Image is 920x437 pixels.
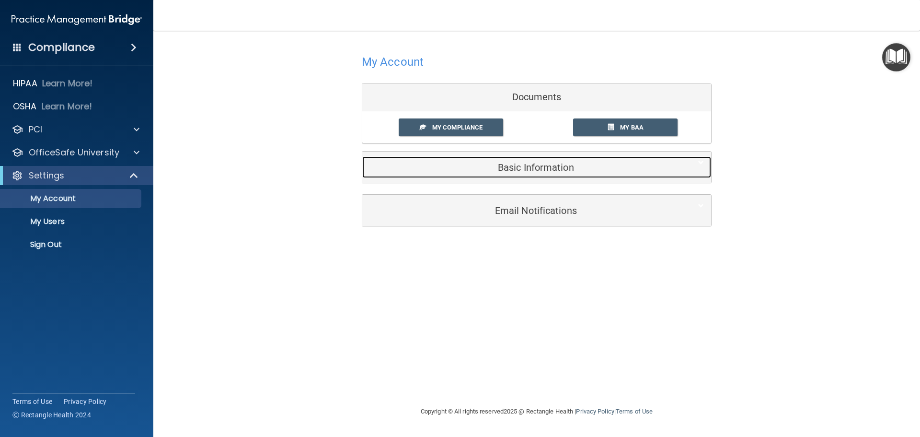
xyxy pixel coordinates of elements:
[432,124,483,131] span: My Compliance
[29,147,119,158] p: OfficeSafe University
[29,170,64,181] p: Settings
[11,147,139,158] a: OfficeSafe University
[882,43,910,71] button: Open Resource Center
[42,78,93,89] p: Learn More!
[12,410,91,420] span: Ⓒ Rectangle Health 2024
[64,397,107,406] a: Privacy Policy
[369,162,675,173] h5: Basic Information
[369,156,704,178] a: Basic Information
[13,78,37,89] p: HIPAA
[6,194,137,203] p: My Account
[369,205,675,216] h5: Email Notifications
[362,83,711,111] div: Documents
[11,124,139,135] a: PCI
[362,56,424,68] h4: My Account
[616,408,653,415] a: Terms of Use
[11,170,139,181] a: Settings
[12,397,52,406] a: Terms of Use
[576,408,614,415] a: Privacy Policy
[362,396,712,427] div: Copyright © All rights reserved 2025 @ Rectangle Health | |
[6,240,137,249] p: Sign Out
[369,200,704,221] a: Email Notifications
[42,101,92,112] p: Learn More!
[620,124,644,131] span: My BAA
[29,124,42,135] p: PCI
[6,217,137,226] p: My Users
[11,10,142,29] img: PMB logo
[28,41,95,54] h4: Compliance
[13,101,37,112] p: OSHA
